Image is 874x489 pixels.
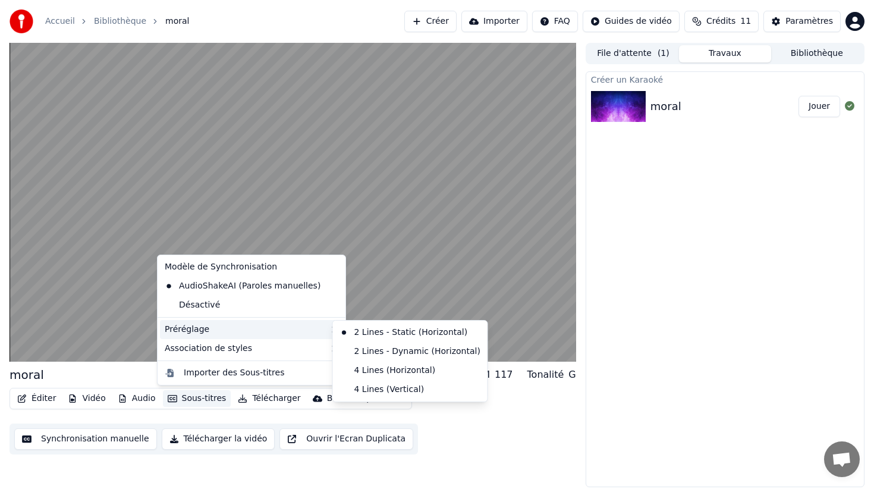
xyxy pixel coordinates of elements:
[679,45,771,62] button: Travaux
[335,342,485,361] div: 2 Lines - Dynamic (Horizontal)
[45,15,75,27] a: Accueil
[527,368,564,382] div: Tonalité
[740,15,751,27] span: 11
[335,361,485,380] div: 4 Lines (Horizontal)
[63,390,110,407] button: Vidéo
[684,11,759,32] button: Crédits11
[335,323,485,342] div: 2 Lines - Static (Horizontal)
[763,11,841,32] button: Paramètres
[160,258,343,277] div: Modèle de Synchronisation
[160,277,325,296] div: AudioShakeAI (Paroles manuelles)
[568,368,576,382] div: G
[495,368,513,382] div: 117
[113,390,161,407] button: Audio
[587,45,679,62] button: File d'attente
[461,11,527,32] button: Importer
[45,15,190,27] nav: breadcrumb
[12,390,61,407] button: Éditer
[279,428,413,450] button: Ouvrir l'Ecran Duplicata
[824,441,860,477] a: Ouvrir le chat
[771,45,863,62] button: Bibliothèque
[160,339,343,358] div: Association de styles
[10,10,33,33] img: youka
[184,367,284,379] div: Importer des Sous-titres
[327,393,404,405] div: Bibliothèque cloud
[706,15,735,27] span: Crédits
[233,390,305,407] button: Télécharger
[658,48,669,59] span: ( 1 )
[163,390,231,407] button: Sous-titres
[583,11,680,32] button: Guides de vidéo
[94,15,146,27] a: Bibliothèque
[586,72,864,86] div: Créer un Karaoké
[10,366,44,383] div: moral
[650,98,681,115] div: moral
[160,320,343,339] div: Préréglage
[14,428,157,450] button: Synchronisation manuelle
[335,380,485,399] div: 4 Lines (Vertical)
[798,96,840,117] button: Jouer
[785,15,833,27] div: Paramètres
[165,15,189,27] span: moral
[162,428,275,450] button: Télécharger la vidéo
[160,296,343,315] div: Désactivé
[404,11,457,32] button: Créer
[532,11,578,32] button: FAQ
